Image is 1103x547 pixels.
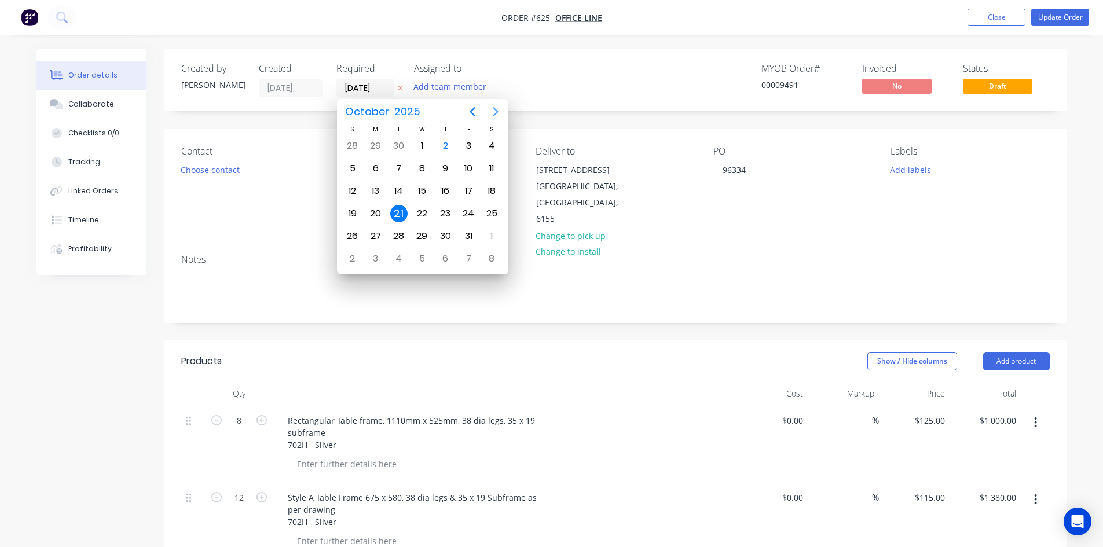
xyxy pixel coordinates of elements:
div: Wednesday, October 15, 2025 [413,182,431,200]
button: Profitability [36,234,146,263]
button: Order details [36,61,146,90]
div: Markup [808,382,879,405]
div: Tuesday, October 28, 2025 [390,227,408,245]
div: Saturday, October 18, 2025 [483,182,500,200]
span: No [862,79,932,93]
div: Monday, October 13, 2025 [367,182,384,200]
div: Invoiced [862,63,949,74]
button: Change to pick up [529,227,611,243]
div: F [457,124,480,134]
div: Tracking [68,157,100,167]
div: Sunday, October 19, 2025 [344,205,361,222]
div: Monday, October 27, 2025 [367,227,384,245]
button: Update Order [1031,9,1089,26]
div: T [434,124,457,134]
div: S [480,124,503,134]
div: Saturday, October 25, 2025 [483,205,500,222]
div: Required [336,63,400,74]
div: MYOB Order # [761,63,848,74]
div: Saturday, November 8, 2025 [483,250,500,267]
div: Thursday, October 9, 2025 [437,160,454,177]
div: Monday, November 3, 2025 [367,250,384,267]
div: Tuesday, October 21, 2025 [390,205,408,222]
div: Timeline [68,215,99,225]
div: Tuesday, October 7, 2025 [390,160,408,177]
button: Checklists 0/0 [36,119,146,148]
div: Profitability [68,244,112,254]
div: Sunday, October 26, 2025 [344,227,361,245]
span: 2025 [392,101,423,122]
div: Cost [737,382,808,405]
div: [GEOGRAPHIC_DATA], [GEOGRAPHIC_DATA], 6155 [536,178,632,227]
button: Show / Hide columns [867,352,957,370]
div: Wednesday, October 1, 2025 [413,137,431,155]
button: Choose contact [174,161,245,177]
div: Tuesday, November 4, 2025 [390,250,408,267]
button: Previous page [461,100,484,123]
button: Linked Orders [36,177,146,205]
button: Change to install [529,244,607,259]
div: W [411,124,434,134]
div: [PERSON_NAME] [181,79,245,91]
button: Add team member [407,79,492,94]
img: Factory [21,9,38,26]
div: Wednesday, October 22, 2025 [413,205,431,222]
button: Collaborate [36,90,146,119]
div: Monday, October 6, 2025 [367,160,384,177]
div: Wednesday, November 5, 2025 [413,250,431,267]
div: Sunday, November 2, 2025 [344,250,361,267]
div: Products [181,354,222,368]
button: Next page [484,100,507,123]
a: Office Line [555,12,602,23]
div: Checklists 0/0 [68,128,119,138]
button: Tracking [36,148,146,177]
div: Qty [204,382,274,405]
button: Add labels [884,161,937,177]
div: Created [259,63,323,74]
div: Created by [181,63,245,74]
button: Add team member [414,79,493,94]
div: Total [950,382,1021,405]
div: Contact [181,146,340,157]
div: Saturday, November 1, 2025 [483,227,500,245]
div: Sunday, September 28, 2025 [344,137,361,155]
div: Style A Table Frame 675 x 580, 38 dia legs & 35 x 19 Subframe as per drawing 702H - Silver [279,489,546,530]
div: T [387,124,411,134]
div: Friday, October 24, 2025 [460,205,477,222]
div: PO [713,146,872,157]
span: Order #625 - [501,12,555,23]
div: Friday, October 17, 2025 [460,182,477,200]
div: Wednesday, October 29, 2025 [413,227,431,245]
div: Wednesday, October 8, 2025 [413,160,431,177]
div: Monday, September 29, 2025 [367,137,384,155]
div: Friday, October 10, 2025 [460,160,477,177]
div: Labels [891,146,1049,157]
div: Sunday, October 5, 2025 [344,160,361,177]
div: Notes [181,254,1050,265]
div: Tuesday, September 30, 2025 [390,137,408,155]
span: October [343,101,392,122]
div: Saturday, October 11, 2025 [483,160,500,177]
div: 00009491 [761,79,848,91]
div: Thursday, October 30, 2025 [437,227,454,245]
div: Today, Thursday, October 2, 2025 [437,137,454,155]
div: 96334 [713,161,755,178]
div: Collaborate [68,99,114,109]
div: M [364,124,387,134]
div: Linked Orders [68,186,118,196]
div: Rectangular Table frame, 1110mm x 525mm, 38 dia legs, 35 x 19 subframe 702H - Silver [279,412,544,453]
span: Draft [963,79,1032,93]
div: [STREET_ADDRESS] [536,162,632,178]
div: Thursday, October 23, 2025 [437,205,454,222]
div: Monday, October 20, 2025 [367,205,384,222]
div: Thursday, October 16, 2025 [437,182,454,200]
div: Price [879,382,950,405]
div: Friday, October 31, 2025 [460,227,477,245]
div: Sunday, October 12, 2025 [344,182,361,200]
div: Open Intercom Messenger [1064,508,1091,535]
div: Order details [68,70,118,80]
div: [STREET_ADDRESS][GEOGRAPHIC_DATA], [GEOGRAPHIC_DATA], 6155 [526,161,642,227]
div: Tuesday, October 14, 2025 [390,182,408,200]
span: % [872,491,879,504]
